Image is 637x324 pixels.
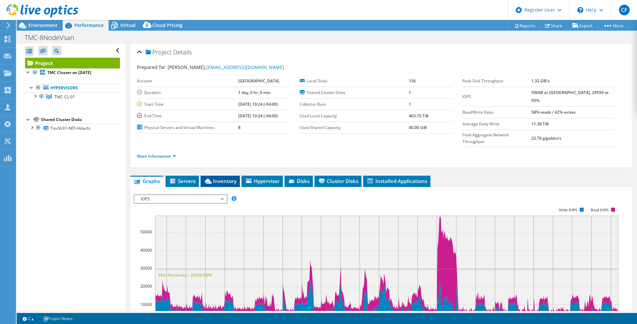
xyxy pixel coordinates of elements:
[140,229,152,235] text: 50000
[28,22,58,28] span: Environment
[38,314,77,323] a: Project Notes
[462,93,532,100] label: IOPS
[238,78,279,84] b: [GEOGRAPHIC_DATA]
[531,90,609,103] b: 59048 at [GEOGRAPHIC_DATA], 29559 at 95%
[318,178,358,184] span: Cluster Disks
[409,101,411,107] b: 1
[134,178,160,184] span: Graphs
[54,94,75,100] span: TMC-CL-01
[300,101,409,108] label: Collector Runs
[531,109,576,115] b: 58% reads / 42% writes
[138,195,223,203] span: IOPS
[140,302,152,307] text: 10000
[22,34,85,41] h1: TMC-8NodeVsan
[158,272,212,278] text: 95th Percentile = 29559 IOPS
[137,153,176,159] a: More Information
[25,84,120,92] a: Hypervisors
[25,58,120,68] a: Project
[47,70,91,75] b: TMC Cluster on [DATE]
[409,125,427,130] b: 40.00 GiB
[559,208,577,212] text: Write IOPS
[462,121,532,127] label: Average Daily Write
[531,78,550,84] b: 1.32 GB/s
[409,90,411,95] b: 1
[577,7,583,13] svg: \n
[409,78,416,84] b: 136
[25,68,120,77] a: TMC Cluster on [DATE]
[25,92,120,101] a: TMC-CL-01
[462,132,532,145] label: Peak Aggregate Network Throughput
[74,22,104,28] span: Performance
[245,178,280,184] span: Hypervisor
[462,78,532,84] label: Peak Disk Throughput
[137,78,238,84] label: Account
[146,49,172,56] span: Project
[137,101,238,108] label: Start Time
[25,124,120,132] a: TmcVc01-NFS-Hitachi
[168,64,284,70] span: [PERSON_NAME],
[238,90,271,95] b: 1 day, 0 hr, 0 min
[41,116,120,124] div: Shared Cluster Disks
[137,113,238,119] label: End Time
[462,109,532,116] label: Read/Write Ratio
[591,208,609,212] text: Read IOPS
[508,20,540,31] a: Reports
[206,64,284,70] a: [EMAIL_ADDRESS][DOMAIN_NAME]
[366,178,427,184] span: Installed Applications
[137,64,167,70] label: Prepared for:
[300,78,409,84] label: Local Disks
[140,283,152,289] text: 20000
[567,20,598,31] a: Export
[152,22,183,28] span: Cloud Pricing
[238,125,241,130] b: 8
[300,113,409,119] label: Used Local Capacity
[288,178,310,184] span: Disks
[619,5,630,15] span: CF
[140,247,152,253] text: 40000
[120,22,136,28] span: Virtual
[598,20,629,31] a: More
[238,113,278,119] b: [DATE] 10:24 (-04:00)
[18,314,39,323] a: 2
[540,20,567,31] a: Share
[531,135,561,141] b: 22.76 gigabits/s
[300,124,409,131] label: Used Shared Capacity
[140,265,152,271] text: 30000
[409,113,428,119] b: 403.75 TiB
[173,48,192,56] span: Details
[531,121,549,127] b: 11.38 TiB
[204,178,237,184] span: Inventory
[137,124,238,131] label: Physical Servers and Virtual Machines
[137,89,238,96] label: Duration
[169,178,196,184] span: Servers
[300,89,409,96] label: Shared Cluster Disks
[238,101,278,107] b: [DATE] 10:24 (-04:00)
